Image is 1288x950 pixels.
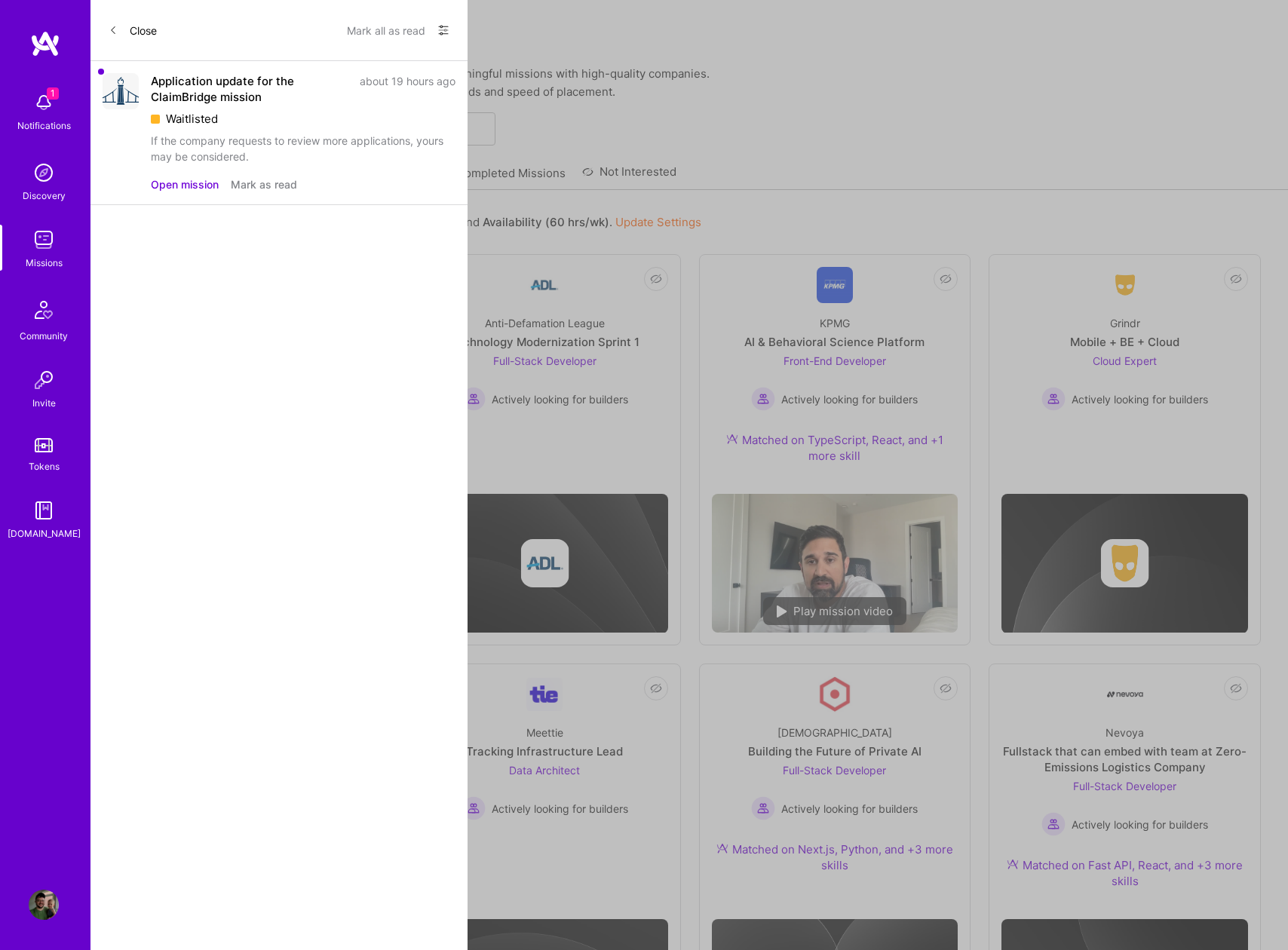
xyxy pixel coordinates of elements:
div: Waitlisted [151,111,455,127]
div: Discovery [23,188,66,204]
img: User Avatar [29,890,59,920]
div: [DOMAIN_NAME] [8,526,81,541]
img: logo [30,30,60,57]
img: tokens [35,438,53,452]
div: If the company requests to review more applications, yours may be considered. [151,133,455,164]
img: Community [26,292,62,328]
button: Open mission [151,176,219,192]
img: Invite [29,365,59,395]
img: teamwork [29,225,59,255]
button: Close [109,18,157,42]
div: Community [20,328,68,344]
button: Mark all as read [347,18,425,42]
a: User Avatar [25,890,63,920]
img: discovery [29,158,59,188]
button: Mark as read [231,176,297,192]
img: Company Logo [103,73,139,109]
div: Missions [26,255,63,271]
div: Application update for the ClaimBridge mission [151,73,351,105]
div: Tokens [29,458,60,474]
img: guide book [29,495,59,526]
div: about 19 hours ago [360,73,455,105]
div: Invite [32,395,56,411]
